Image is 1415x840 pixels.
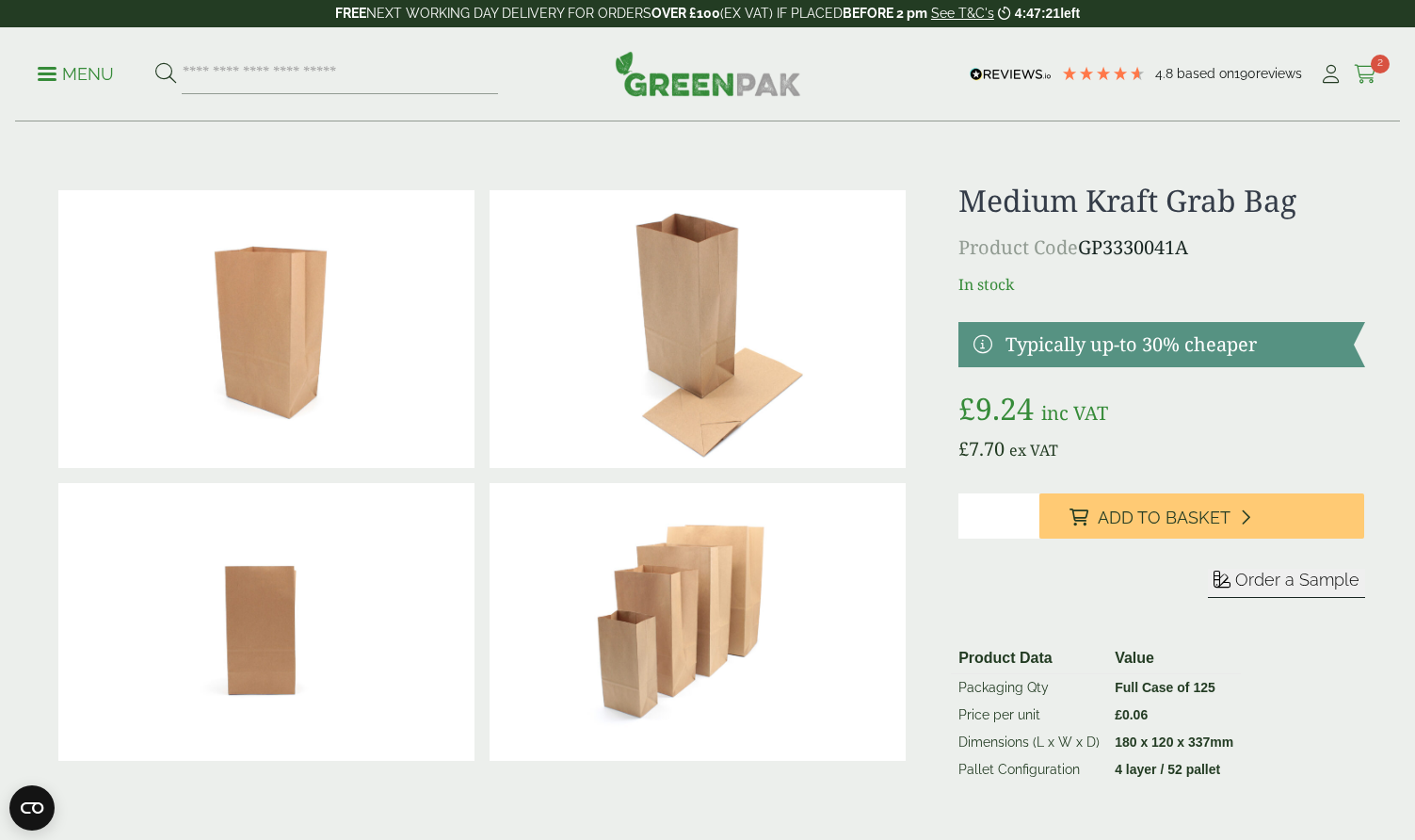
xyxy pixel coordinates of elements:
[1256,66,1302,81] span: reviews
[335,6,366,21] strong: FREE
[1177,66,1234,81] span: Based on
[951,756,1107,783] td: Pallet Configuration
[1354,65,1377,84] i: Cart
[1235,570,1359,590] span: Order a Sample
[1208,569,1365,598] button: Order a Sample
[615,51,801,96] img: GreenPak Supplies
[970,68,1052,81] img: REVIEWS.io
[951,702,1107,729] td: Price per unit
[958,183,1364,218] h1: Medium Kraft Grab Bag
[38,63,114,86] p: Menu
[1107,643,1241,674] th: Value
[490,483,906,761] img: Kraft Grab Bags Group Shot
[58,483,474,761] img: 3330041 Medium Kraft Grab Bag V2
[1115,707,1122,722] span: £
[958,388,975,428] span: £
[1115,735,1233,750] strong: 180 x 120 x 337mm
[58,190,474,468] img: 3330041 Medium Kraft Grab Bag V1
[1115,762,1220,777] strong: 4 layer / 52 pallet
[1098,508,1230,528] span: Add to Basket
[1155,66,1177,81] span: 4.8
[958,436,1005,461] bdi: 7.70
[9,785,55,831] button: Open CMP widget
[951,729,1107,756] td: Dimensions (L x W x D)
[1371,55,1390,73] span: 2
[38,63,114,82] a: Menu
[1041,400,1108,426] span: inc VAT
[958,273,1364,296] p: In stock
[1060,6,1080,21] span: left
[1115,680,1215,695] strong: Full Case of 125
[958,436,969,461] span: £
[1015,6,1060,21] span: 4:47:21
[651,6,720,21] strong: OVER £100
[958,388,1034,428] bdi: 9.24
[951,643,1107,674] th: Product Data
[931,6,994,21] a: See T&C's
[843,6,927,21] strong: BEFORE 2 pm
[1061,65,1146,82] div: 4.79 Stars
[1319,65,1343,84] i: My Account
[958,234,1364,262] p: GP3330041A
[1039,493,1364,539] button: Add to Basket
[490,190,906,468] img: 3330041 Medium Kraft Grab Bag V3
[1354,60,1377,89] a: 2
[958,234,1078,260] span: Product Code
[951,674,1107,703] td: Packaging Qty
[1009,440,1058,460] span: ex VAT
[1234,66,1256,81] span: 190
[1115,707,1148,722] bdi: 0.06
